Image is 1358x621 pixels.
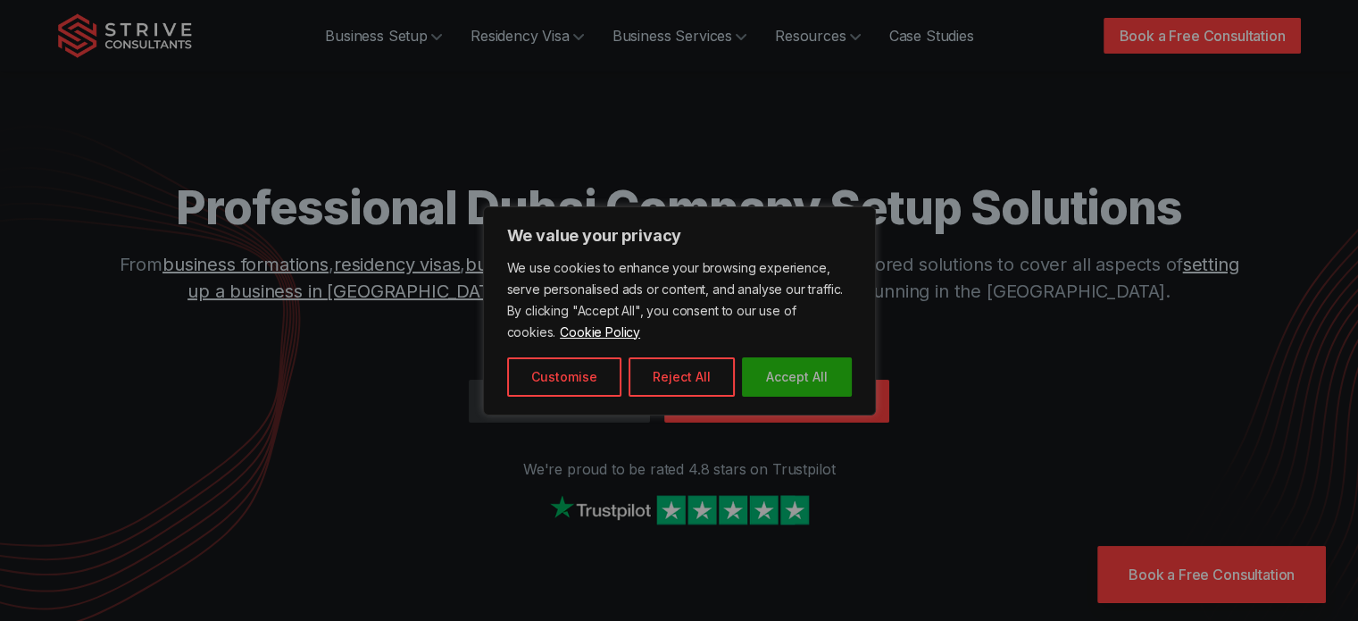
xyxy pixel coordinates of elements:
[483,206,876,415] div: We value your privacy
[559,323,641,340] a: Cookie Policy
[507,225,852,247] p: We value your privacy
[629,357,735,397] button: Reject All
[507,357,621,397] button: Customise
[742,357,852,397] button: Accept All
[507,257,852,343] p: We use cookies to enhance your browsing experience, serve personalised ads or content, and analys...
